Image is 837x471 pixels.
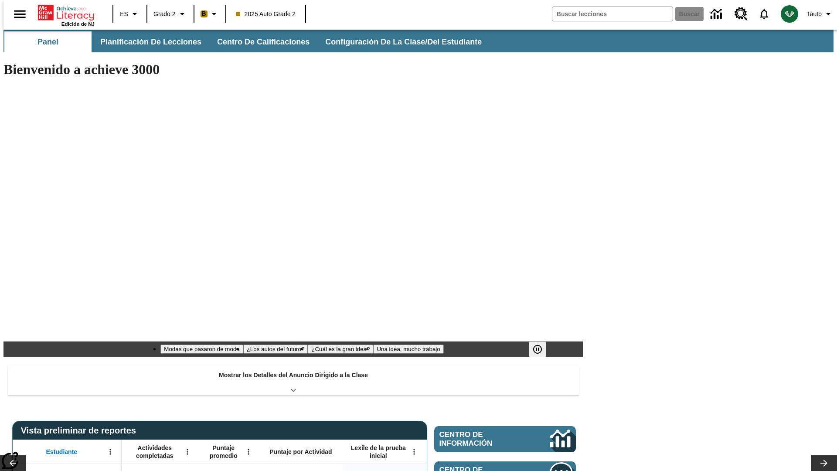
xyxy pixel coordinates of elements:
img: avatar image [781,5,798,23]
button: Abrir menú [181,445,194,458]
span: Vista preliminar de reportes [21,426,140,436]
span: Planificación de lecciones [100,37,201,47]
div: Subbarra de navegación [3,31,490,52]
button: Diapositiva 4 Una idea, mucho trabajo [373,345,443,354]
button: Pausar [529,341,546,357]
span: Configuración de la clase/del estudiante [325,37,482,47]
button: Panel [4,31,92,52]
button: Configuración de la clase/del estudiante [318,31,489,52]
span: B [202,8,206,19]
span: Centro de calificaciones [217,37,310,47]
div: Pausar [529,341,555,357]
span: Puntaje promedio [203,444,245,460]
button: Abrir menú [408,445,421,458]
div: Portada [38,3,95,27]
button: Diapositiva 3 ¿Cuál es la gran idea? [308,345,373,354]
button: Abrir el menú lateral [7,1,33,27]
button: Abrir menú [242,445,255,458]
button: Diapositiva 1 Modas que pasaron de moda [160,345,243,354]
span: Actividades completadas [126,444,184,460]
a: Centro de recursos, Se abrirá en una pestaña nueva. [729,2,753,26]
span: Edición de NJ [61,21,95,27]
span: Estudiante [46,448,78,456]
span: Lexile de la prueba inicial [347,444,410,460]
span: Puntaje por Actividad [269,448,332,456]
button: Escoja un nuevo avatar [776,3,803,25]
a: Portada [38,4,95,21]
a: Centro de información [434,426,576,452]
a: Notificaciones [753,3,776,25]
span: 2025 Auto Grade 2 [236,10,296,19]
button: Centro de calificaciones [210,31,316,52]
h1: Bienvenido a achieve 3000 [3,61,583,78]
span: Grado 2 [153,10,176,19]
button: Abrir menú [104,445,117,458]
button: Diapositiva 2 ¿Los autos del futuro? [243,345,308,354]
button: Perfil/Configuración [803,6,837,22]
a: Centro de información [705,2,729,26]
span: Tauto [807,10,822,19]
button: Boost El color de la clase es anaranjado claro. Cambiar el color de la clase. [197,6,223,22]
div: Mostrar los Detalles del Anuncio Dirigido a la Clase [8,365,579,396]
button: Carrusel de lecciones, seguir [811,455,837,471]
button: Grado: Grado 2, Elige un grado [150,6,191,22]
span: ES [120,10,128,19]
div: Subbarra de navegación [3,30,834,52]
span: Centro de información [439,430,521,448]
button: Lenguaje: ES, Selecciona un idioma [116,6,144,22]
p: Mostrar los Detalles del Anuncio Dirigido a la Clase [219,371,368,380]
button: Planificación de lecciones [93,31,208,52]
input: Buscar campo [552,7,673,21]
span: Panel [37,37,58,47]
